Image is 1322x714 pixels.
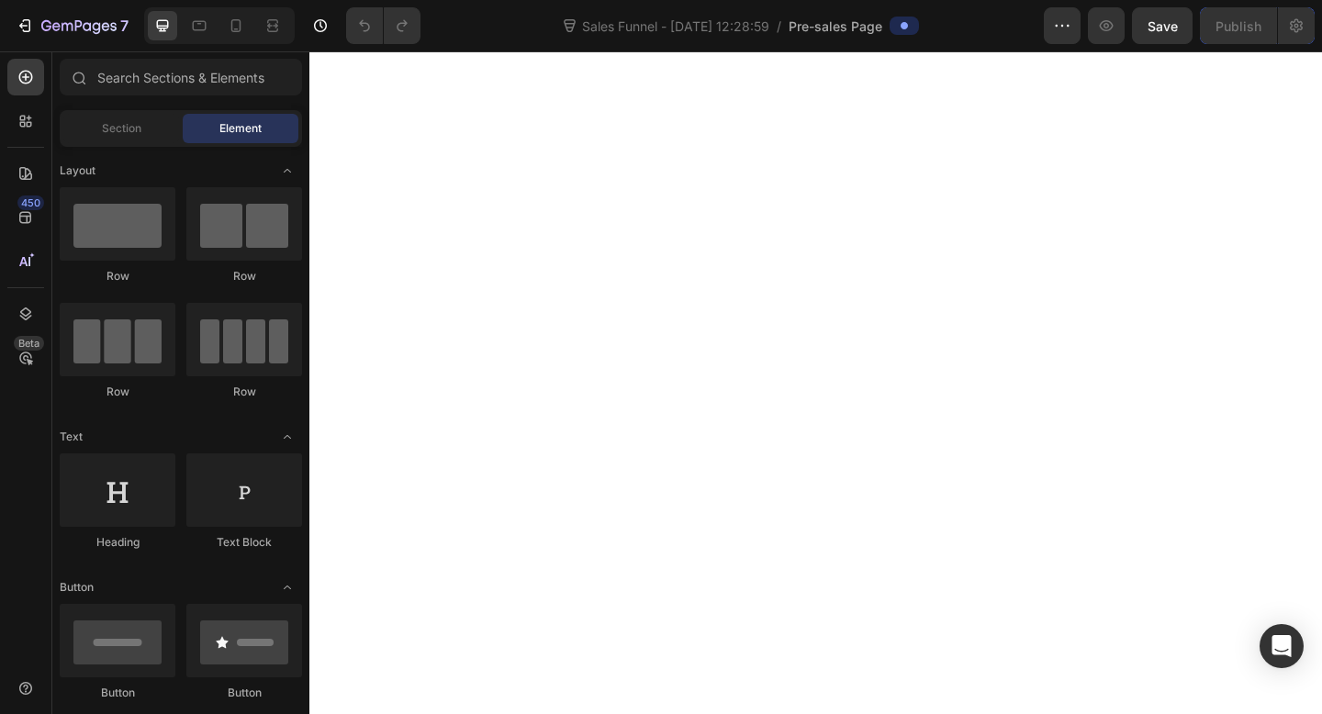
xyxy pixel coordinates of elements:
[789,17,882,36] span: Pre-sales Page
[60,534,175,551] div: Heading
[60,268,175,284] div: Row
[578,17,773,36] span: Sales Funnel - [DATE] 12:28:59
[60,162,95,179] span: Layout
[273,422,302,452] span: Toggle open
[60,579,94,596] span: Button
[186,534,302,551] div: Text Block
[1148,18,1178,34] span: Save
[17,195,44,210] div: 450
[1200,7,1277,44] button: Publish
[60,384,175,400] div: Row
[309,51,1322,714] iframe: Design area
[7,7,137,44] button: 7
[60,685,175,701] div: Button
[186,685,302,701] div: Button
[1216,17,1261,36] div: Publish
[219,120,262,137] span: Element
[60,59,302,95] input: Search Sections & Elements
[346,7,420,44] div: Undo/Redo
[273,573,302,602] span: Toggle open
[120,15,129,37] p: 7
[186,384,302,400] div: Row
[1260,624,1304,668] div: Open Intercom Messenger
[60,429,83,445] span: Text
[14,336,44,351] div: Beta
[777,17,781,36] span: /
[102,120,141,137] span: Section
[273,156,302,185] span: Toggle open
[1132,7,1193,44] button: Save
[186,268,302,284] div: Row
